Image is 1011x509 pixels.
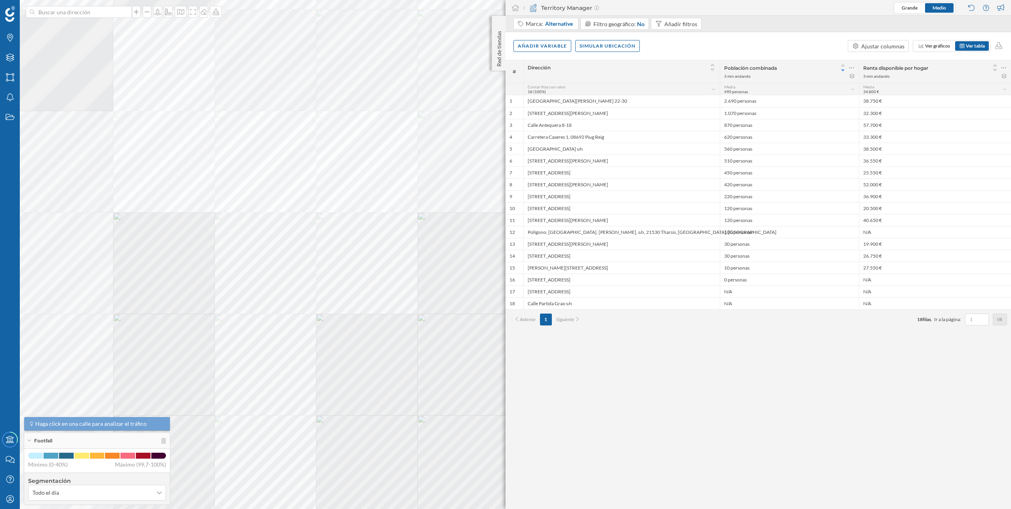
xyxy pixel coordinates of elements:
div: [GEOGRAPHIC_DATA][PERSON_NAME] 22-30 [523,95,720,107]
span: Grande [902,5,918,11]
div: N/A [859,297,1011,309]
span: Población combinada [724,65,777,71]
div: [STREET_ADDRESS][PERSON_NAME] [523,107,720,119]
span: Ver gráficos [925,43,950,49]
div: 3 min andando [724,73,751,79]
div: 100 personas [720,226,859,238]
div: [STREET_ADDRESS][PERSON_NAME] [523,155,720,166]
div: 120 personas [720,202,859,214]
span: Haga click en una calle para analizar el tráfico [35,420,147,428]
div: 14 [509,253,515,259]
div: 38.500 € [859,143,1011,155]
span: Dirección [528,65,551,71]
span: Media [724,84,735,89]
div: 32.300 € [859,107,1011,119]
div: 25.550 € [859,166,1011,178]
div: 30 personas [720,250,859,262]
div: [STREET_ADDRESS] [523,202,720,214]
div: 870 personas [720,119,859,131]
div: 38.750 € [859,95,1011,107]
span: Mínimo (0-40%) [28,461,68,469]
p: Red de tiendas [495,28,503,67]
div: 13 [509,241,515,247]
div: 3 min andando [863,73,890,79]
div: 2 [509,110,512,117]
span: Renta disponible por hogar [863,65,928,71]
div: 1.070 personas [720,107,859,119]
div: 20.500 € [859,202,1011,214]
h4: Segmentación [28,477,166,485]
div: 30 personas [720,238,859,250]
div: [STREET_ADDRESS] [523,250,720,262]
span: # [509,68,519,75]
div: 26.750 € [859,250,1011,262]
div: [STREET_ADDRESS] [523,190,720,202]
span: Soporte [16,6,44,13]
div: 36.550 € [859,155,1011,166]
div: 16 [509,277,515,283]
div: Territory Manager [523,4,599,12]
div: 8 [509,182,512,188]
span: Contar filas con valor [528,84,566,89]
div: 9 [509,193,512,200]
div: 620 personas [720,131,859,143]
span: Ir a la página: [934,316,961,323]
img: territory-manager.svg [529,4,537,12]
div: 220 personas [720,190,859,202]
div: 40.650 € [859,214,1011,226]
div: Añadir filtros [664,20,697,28]
span: 18 (100%) [528,89,546,94]
span: Máximo (99,7-100%) [115,461,166,469]
div: N/A [859,285,1011,297]
div: [STREET_ADDRESS] [523,285,720,297]
span: Todo el día [32,489,59,497]
span: 34.800 € [863,89,879,94]
span: Media [863,84,874,89]
div: [STREET_ADDRESS][PERSON_NAME] [523,238,720,250]
div: [GEOGRAPHIC_DATA] s/n [523,143,720,155]
div: [PERSON_NAME][STREET_ADDRESS] [523,262,720,274]
div: Calle Antequera 8-18 [523,119,720,131]
span: 490 personas [724,89,748,94]
span: 18 [917,316,923,322]
span: Footfall [34,437,52,444]
div: 420 personas [720,178,859,190]
div: Carretera Caseres 1, 08692 Piug Reig [523,131,720,143]
img: Geoblink Logo [5,6,15,22]
div: 6 [509,158,512,164]
div: Ajustar columnas [861,42,904,50]
div: 560 personas [720,143,859,155]
div: N/A [859,226,1011,238]
div: 33.300 € [859,131,1011,143]
input: 1 [967,316,986,323]
div: 27.550 € [859,262,1011,274]
div: 17 [509,289,515,295]
div: [STREET_ADDRESS][PERSON_NAME] [523,214,720,226]
div: 15 [509,265,515,271]
span: filas [923,316,931,322]
div: 4 [509,134,512,140]
div: N/A [720,285,859,297]
div: 5 [509,146,512,152]
div: N/A [720,297,859,309]
div: 510 personas [720,155,859,166]
span: Medio [933,5,946,11]
div: [STREET_ADDRESS] [523,274,720,285]
div: 3 [509,122,512,128]
span: . [931,316,932,322]
span: Ver tabla [966,43,985,49]
div: N/A [859,274,1011,285]
div: 0 personas [720,274,859,285]
div: No [637,20,645,28]
div: 19.900 € [859,238,1011,250]
span: Filtro geográfico: [593,21,636,27]
div: 12 [509,229,515,235]
div: 2.690 personas [720,95,859,107]
div: 10 personas [720,262,859,274]
div: 11 [509,217,515,224]
div: 57.700 € [859,119,1011,131]
div: [STREET_ADDRESS][PERSON_NAME] [523,178,720,190]
div: 1 [509,98,512,104]
div: 120 personas [720,214,859,226]
div: 36.900 € [859,190,1011,202]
